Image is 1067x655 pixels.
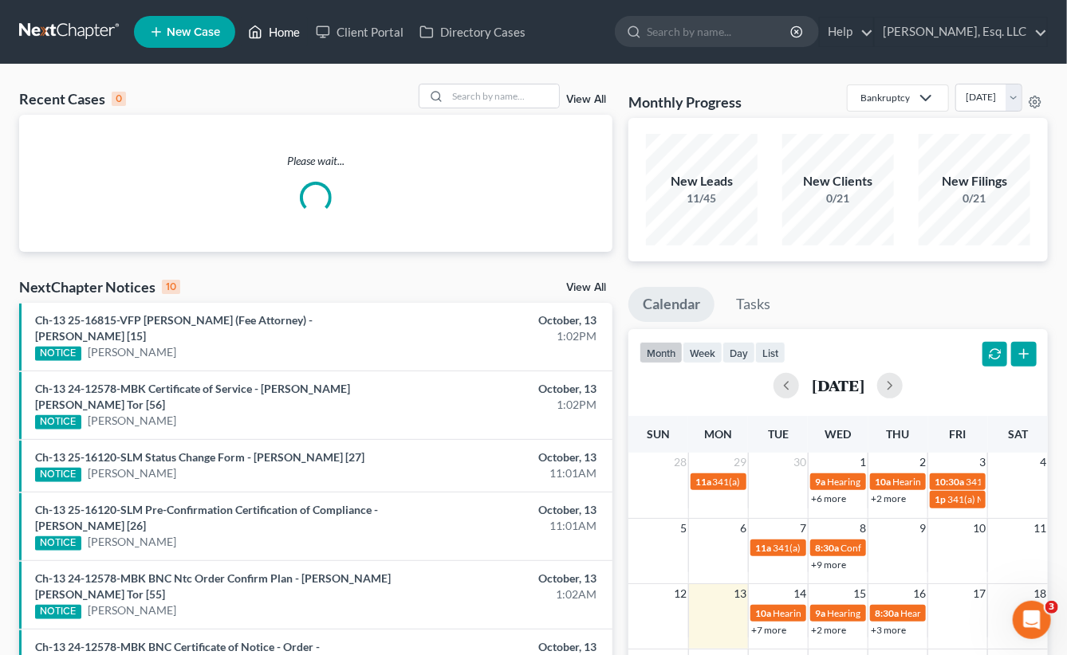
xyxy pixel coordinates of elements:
[162,280,180,294] div: 10
[900,607,1025,619] span: Hearing for [PERSON_NAME]
[420,328,596,344] div: 1:02PM
[782,172,894,190] div: New Clients
[647,427,670,441] span: Sun
[858,519,868,538] span: 8
[704,427,732,441] span: Mon
[773,542,927,554] span: 341(a) meeting for [PERSON_NAME]
[875,607,899,619] span: 8:30a
[875,476,891,488] span: 10a
[722,287,785,322] a: Tasks
[827,476,951,488] span: Hearing for [PERSON_NAME]
[935,476,964,488] span: 10:30a
[935,493,946,505] span: 1p
[815,542,839,554] span: 8:30a
[1008,427,1028,441] span: Sat
[35,605,81,619] div: NOTICE
[722,342,755,363] button: day
[566,94,606,105] a: View All
[695,476,711,488] span: 11a
[88,344,176,360] a: [PERSON_NAME]
[825,427,852,441] span: Wed
[420,465,596,481] div: 11:01AM
[755,607,771,619] span: 10a
[447,84,559,108] input: Search by name...
[892,476,1017,488] span: Hearing for [PERSON_NAME]
[566,282,606,293] a: View All
[1038,453,1048,472] span: 4
[420,397,596,413] div: 1:02PM
[35,347,81,361] div: NOTICE
[871,624,906,636] a: +3 more
[841,542,1022,554] span: Confirmation hearing for [PERSON_NAME]
[950,427,967,441] span: Fri
[871,492,906,504] a: +2 more
[1045,601,1058,614] span: 3
[732,453,748,472] span: 29
[815,607,825,619] span: 9a
[858,453,868,472] span: 1
[812,377,864,394] h2: [DATE]
[646,172,758,190] div: New Leads
[773,607,982,619] span: Hearing for [PERSON_NAME] & [PERSON_NAME]
[820,18,873,46] a: Help
[240,18,308,46] a: Home
[88,413,176,429] a: [PERSON_NAME]
[875,18,1047,46] a: [PERSON_NAME], Esq. LLC
[35,503,378,532] a: Ch-13 25-16120-SLM Pre-Confirmation Certification of Compliance - [PERSON_NAME] [26]
[420,381,596,397] div: October, 13
[420,449,596,465] div: October, 13
[811,559,846,571] a: +9 more
[420,571,596,586] div: October, 13
[19,277,180,296] div: NextChapter Notices
[112,92,126,106] div: 0
[420,586,596,602] div: 1:02AM
[19,153,612,169] p: Please wait...
[755,542,771,554] span: 11a
[860,91,910,104] div: Bankruptcy
[1032,519,1048,538] span: 11
[672,453,688,472] span: 28
[35,313,313,343] a: Ch-13 25-16815-VFP [PERSON_NAME] (Fee Attorney) - [PERSON_NAME] [15]
[792,453,808,472] span: 30
[738,519,748,538] span: 6
[798,519,808,538] span: 7
[827,607,951,619] span: Hearing for [PERSON_NAME]
[971,584,987,603] span: 17
[628,287,715,322] a: Calendar
[918,453,927,472] span: 2
[646,190,758,206] div: 11/45
[88,534,176,550] a: [PERSON_NAME]
[35,450,364,464] a: Ch-13 25-16120-SLM Status Change Form - [PERSON_NAME] [27]
[640,342,683,363] button: month
[911,584,927,603] span: 16
[88,465,176,481] a: [PERSON_NAME]
[978,453,987,472] span: 3
[852,584,868,603] span: 15
[420,312,596,328] div: October, 13
[35,382,350,411] a: Ch-13 24-12578-MBK Certificate of Service - [PERSON_NAME] [PERSON_NAME] Tor [56]
[420,639,596,655] div: October, 13
[755,342,785,363] button: list
[35,415,81,429] div: NOTICE
[88,602,176,618] a: [PERSON_NAME]
[683,342,722,363] button: week
[1032,584,1048,603] span: 18
[792,584,808,603] span: 14
[420,518,596,534] div: 11:01AM
[1013,601,1051,639] iframe: Intercom live chat
[811,492,846,504] a: +6 more
[919,190,1030,206] div: 0/21
[919,172,1030,190] div: New Filings
[732,584,748,603] span: 13
[782,190,894,206] div: 0/21
[751,624,786,636] a: +7 more
[971,519,987,538] span: 10
[768,427,789,441] span: Tue
[811,624,846,636] a: +2 more
[918,519,927,538] span: 9
[411,18,533,46] a: Directory Cases
[19,89,126,108] div: Recent Cases
[815,476,825,488] span: 9a
[679,519,688,538] span: 5
[35,468,81,482] div: NOTICE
